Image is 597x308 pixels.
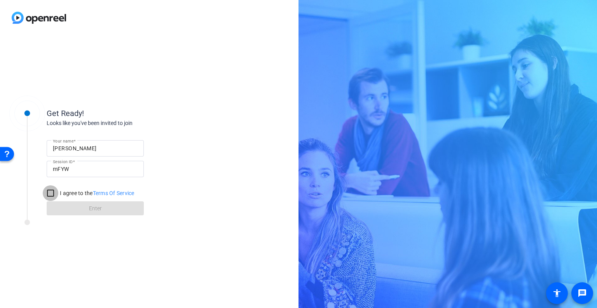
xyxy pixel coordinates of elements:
div: Get Ready! [47,107,202,119]
mat-label: Your name [53,139,73,143]
mat-label: Session ID [53,159,73,164]
a: Terms Of Service [93,190,134,196]
mat-icon: message [578,289,587,298]
label: I agree to the [58,189,134,197]
mat-icon: accessibility [552,289,562,298]
div: Looks like you've been invited to join [47,119,202,127]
